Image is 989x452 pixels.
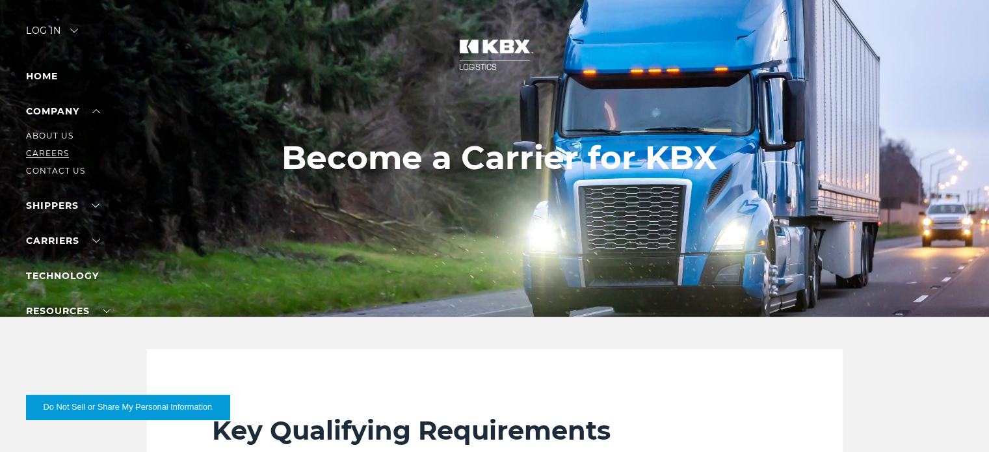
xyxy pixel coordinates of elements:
a: Careers [26,148,69,158]
a: Company [26,105,100,117]
a: About Us [26,131,73,140]
a: Carriers [26,235,100,246]
img: arrow [70,29,78,33]
button: Do Not Sell or Share My Personal Information [26,395,230,419]
a: Contact Us [26,166,85,176]
h2: Key Qualifying Requirements [212,414,778,447]
a: Technology [26,270,99,282]
h1: Become a Carrier for KBX [282,139,717,177]
a: SHIPPERS [26,200,99,211]
div: Log in [26,26,78,45]
img: kbx logo [446,26,544,83]
iframe: Chat Widget [924,390,989,452]
a: RESOURCES [26,305,111,317]
a: Home [26,70,58,82]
